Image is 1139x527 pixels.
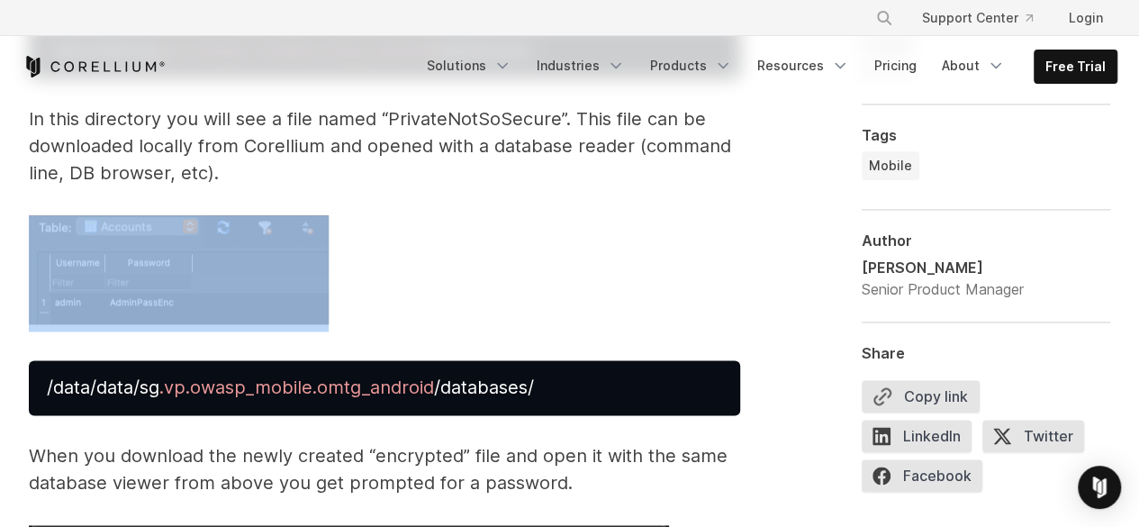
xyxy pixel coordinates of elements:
[862,127,1110,145] div: Tags
[862,421,972,453] span: LinkedIn
[746,50,860,82] a: Resources
[862,232,1110,250] div: Author
[1078,466,1121,509] div: Open Intercom Messenger
[868,2,900,34] button: Search
[854,2,1117,34] div: Navigation Menu
[908,2,1047,34] a: Support Center
[862,460,982,493] span: Facebook
[23,56,166,77] a: Corellium Home
[29,215,329,324] img: Encrypted Database Results
[862,152,919,181] a: Mobile
[862,258,1024,279] div: [PERSON_NAME]
[863,50,927,82] a: Pricing
[931,50,1016,82] a: About
[862,279,1024,301] div: Senior Product Manager
[862,460,993,500] a: Facebook
[434,377,534,398] span: /databases/
[29,442,740,496] p: When you download the newly created “encrypted” file and open it with the same database viewer fr...
[1035,50,1116,83] a: Free Trial
[416,50,522,82] a: Solutions
[862,421,982,460] a: LinkedIn
[1054,2,1117,34] a: Login
[869,158,912,176] span: Mobile
[862,381,980,413] button: Copy link
[862,345,1110,363] div: Share
[526,50,636,82] a: Industries
[416,50,1117,84] div: Navigation Menu
[47,377,159,398] span: /data/data/sg
[159,377,434,398] span: .vp.owasp_mobile.omtg_android
[982,421,1095,460] a: Twitter
[639,50,743,82] a: Products
[29,105,740,186] p: In this directory you will see a file named “PrivateNotSoSecure”. This file can be downloaded loc...
[982,421,1084,453] span: Twitter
